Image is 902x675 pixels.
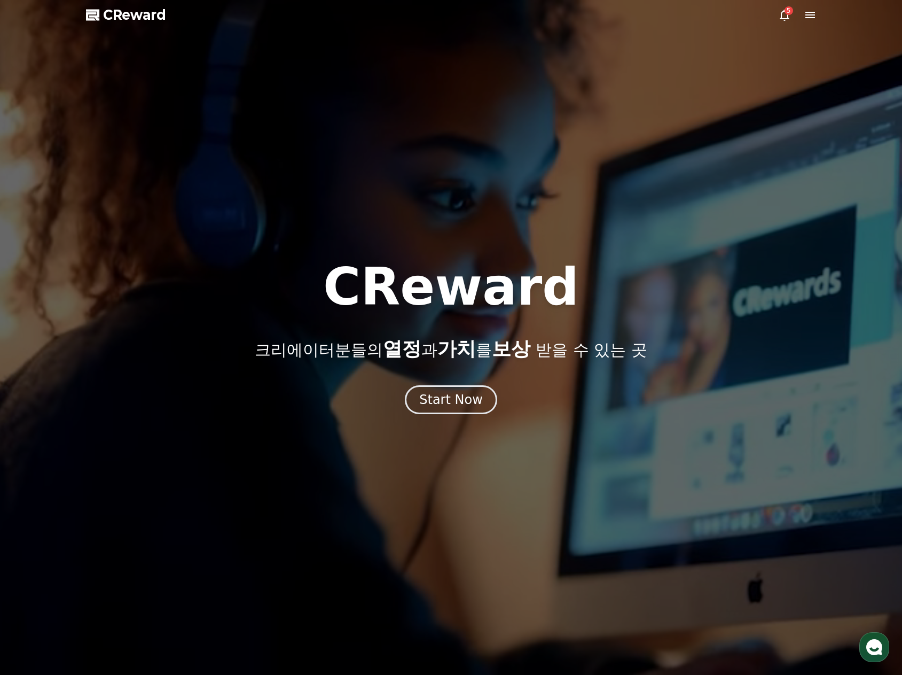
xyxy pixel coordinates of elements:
[785,6,793,15] div: 5
[492,338,530,360] span: 보상
[419,391,483,408] div: Start Now
[383,338,421,360] span: 열정
[3,339,70,366] a: 홈
[778,9,791,21] a: 5
[405,396,497,406] a: Start Now
[405,385,497,414] button: Start Now
[255,338,647,360] p: 크리에이터분들의 과 를 받을 수 있는 곳
[138,339,205,366] a: 설정
[437,338,476,360] span: 가치
[34,355,40,363] span: 홈
[86,6,166,24] a: CReward
[323,261,579,313] h1: CReward
[98,355,111,364] span: 대화
[165,355,178,363] span: 설정
[103,6,166,24] span: CReward
[70,339,138,366] a: 대화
